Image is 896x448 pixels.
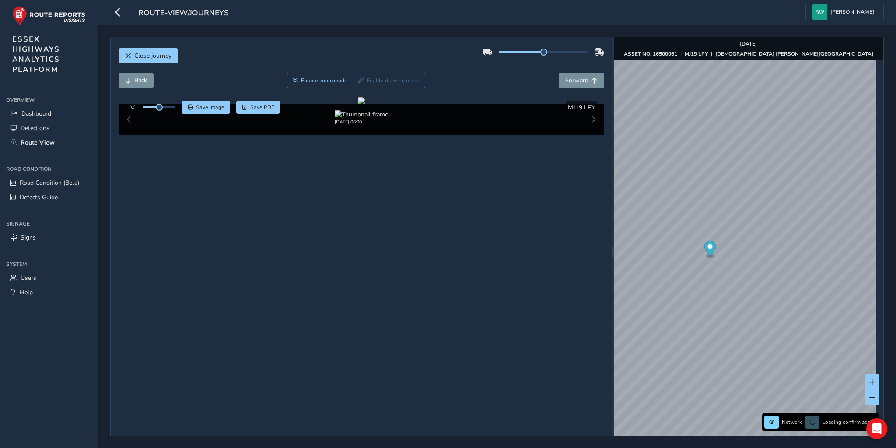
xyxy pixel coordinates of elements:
[6,285,91,300] a: Help
[6,162,91,176] div: Road Condition
[6,217,91,230] div: Signage
[559,73,604,88] button: Forward
[782,419,802,426] span: Network
[138,7,229,20] span: route-view/journeys
[6,190,91,205] a: Defects Guide
[21,233,36,242] span: Signs
[134,76,147,85] span: Back
[866,418,887,439] div: Open Intercom Messenger
[250,104,274,111] span: Save PDF
[812,4,877,20] button: [PERSON_NAME]
[182,101,230,114] button: Save
[236,101,280,114] button: PDF
[20,193,58,201] span: Defects Guide
[6,271,91,285] a: Users
[134,52,171,60] span: Close journey
[822,419,877,426] span: Loading confirm assets
[21,124,49,132] span: Detections
[20,288,33,296] span: Help
[740,40,757,47] strong: [DATE]
[20,179,79,187] span: Road Condition (Beta)
[335,119,388,125] div: [DATE] 08:00
[196,104,224,111] span: Save image
[6,106,91,121] a: Dashboard
[287,73,353,88] button: Zoom
[301,77,347,84] span: Enable zoom mode
[624,50,677,57] strong: ASSET NO. 16500061
[6,258,91,271] div: System
[565,76,588,85] span: Forward
[685,50,708,57] strong: MJ19 LPY
[6,230,91,245] a: Signs
[21,274,36,282] span: Users
[119,48,178,63] button: Close journey
[6,135,91,150] a: Route View
[119,73,154,88] button: Back
[335,110,388,119] img: Thumbnail frame
[12,6,85,26] img: rr logo
[568,103,595,112] span: MJ19 LPY
[6,93,91,106] div: Overview
[12,34,60,74] span: ESSEX HIGHWAYS ANALYTICS PLATFORM
[812,4,827,20] img: diamond-layout
[6,176,91,190] a: Road Condition (Beta)
[715,50,873,57] strong: [DEMOGRAPHIC_DATA] [PERSON_NAME][GEOGRAPHIC_DATA]
[704,241,716,259] div: Map marker
[6,121,91,135] a: Detections
[624,50,873,57] div: | |
[830,4,874,20] span: [PERSON_NAME]
[21,109,51,118] span: Dashboard
[21,138,55,147] span: Route View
